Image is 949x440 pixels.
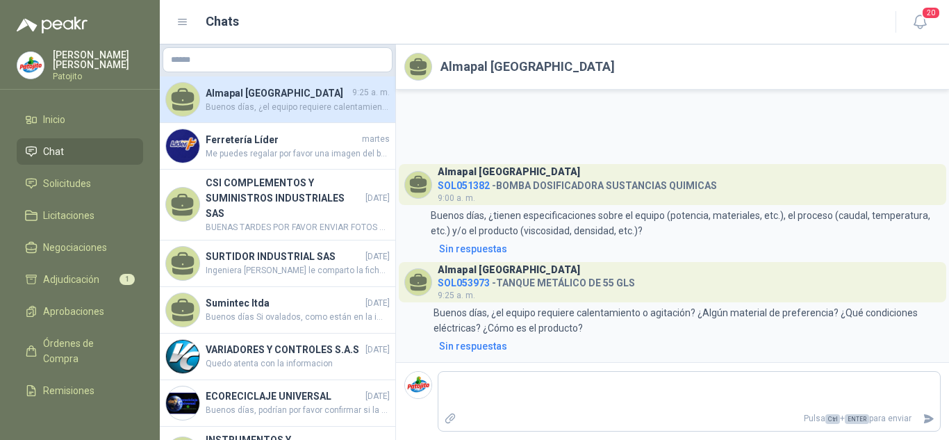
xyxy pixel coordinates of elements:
img: Company Logo [166,386,199,420]
img: Company Logo [166,340,199,373]
span: Ingeniera [PERSON_NAME] le comparto la ficha técnica de la caja reductora [206,264,390,277]
h4: VARIADORES Y CONTROLES S.A.S [206,342,363,357]
h2: Almapal [GEOGRAPHIC_DATA] [440,57,615,76]
a: Sin respuestas [436,339,941,354]
a: Negociaciones [17,234,143,261]
img: Company Logo [166,129,199,163]
a: Adjudicación1 [17,266,143,293]
a: Aprobaciones [17,298,143,325]
h3: Almapal [GEOGRAPHIC_DATA] [438,266,580,274]
a: Almapal [GEOGRAPHIC_DATA]9:25 a. m.Buenos días, ¿el equipo requiere calentamiento o agitación? ¿A... [160,76,395,123]
span: [DATE] [365,297,390,310]
span: SOL053973 [438,277,490,288]
span: Inicio [43,112,65,127]
p: Patojito [53,72,143,81]
span: Adjudicación [43,272,99,287]
a: Remisiones [17,377,143,404]
span: SOL051382 [438,180,490,191]
h4: - BOMBA DOSIFICADORA SUSTANCIAS QUIMICAS [438,177,717,190]
h4: CSI COMPLEMENTOS Y SUMINISTROS INDUSTRIALES SAS [206,175,363,221]
img: Company Logo [405,372,431,398]
img: Logo peakr [17,17,88,33]
a: Solicitudes [17,170,143,197]
span: [DATE] [365,250,390,263]
span: [DATE] [365,343,390,357]
h4: ECORECICLAJE UNIVERSAL [206,389,363,404]
span: Licitaciones [43,208,94,223]
h3: Almapal [GEOGRAPHIC_DATA] [438,168,580,176]
a: SURTIDOR INDUSTRIAL SAS[DATE]Ingeniera [PERSON_NAME] le comparto la ficha técnica de la caja redu... [160,241,395,287]
div: Sin respuestas [439,339,507,354]
span: martes [362,133,390,146]
h4: - TANQUE METÁLICO DE 55 GLS [438,274,635,287]
span: Aprobaciones [43,304,104,319]
a: Inicio [17,106,143,133]
span: 9:00 a. m. [438,193,475,203]
h1: Chats [206,12,239,31]
span: Negociaciones [43,240,107,255]
a: CSI COMPLEMENTOS Y SUMINISTROS INDUSTRIALES SAS[DATE]BUENAS TARDES POR FAVOR ENVIAR FOTOS DE LA P... [160,170,395,241]
a: Company LogoECORECICLAJE UNIVERSAL[DATE]Buenos días, podrían por favor confirmar si la caneca es ... [160,380,395,427]
p: Buenos días, ¿el equipo requiere calentamiento o agitación? ¿Algún material de preferencia? ¿Qué ... [434,305,941,336]
a: Órdenes de Compra [17,330,143,372]
p: [PERSON_NAME] [PERSON_NAME] [53,50,143,70]
img: Company Logo [17,52,44,79]
span: Chat [43,144,64,159]
span: ENTER [845,414,869,424]
button: 20 [907,10,932,35]
a: Sin respuestas [436,241,941,256]
span: 20 [921,6,941,19]
button: Enviar [917,407,940,431]
span: [DATE] [365,390,390,403]
span: 9:25 a. m. [438,291,475,300]
span: Solicitudes [43,176,91,191]
span: Buenos días, podrían por favor confirmar si la caneca es de 55 galones y no 50 litros? [206,404,390,417]
a: Company LogoFerretería LídermartesMe puedes regalar por favor una imagen del balde que nos esta o... [160,123,395,170]
h4: SURTIDOR INDUSTRIAL SAS [206,249,363,264]
span: [DATE] [365,192,390,205]
span: Ctrl [825,414,840,424]
span: Quedo atenta con la informacion [206,357,390,370]
h4: Almapal [GEOGRAPHIC_DATA] [206,85,349,101]
a: Licitaciones [17,202,143,229]
span: Buenos días, ¿el equipo requiere calentamiento o agitación? ¿Algún material de preferencia? ¿Qué ... [206,101,390,114]
label: Adjuntar archivos [438,407,462,431]
span: Remisiones [43,383,94,398]
span: 1 [119,274,135,285]
h4: Ferretería Líder [206,132,359,147]
div: Sin respuestas [439,241,507,256]
a: Chat [17,138,143,165]
span: Órdenes de Compra [43,336,130,366]
p: Buenos días, ¿tienen especificaciones sobre el equipo (potencia, materiales, etc.), el proceso (c... [431,208,941,238]
h4: Sumintec ltda [206,295,363,311]
a: Sumintec ltda[DATE]Buenos días Si ovalados, como están en la imagen [160,287,395,334]
p: Pulsa + para enviar [462,407,918,431]
span: Me puedes regalar por favor una imagen del balde que nos esta ofreciendo [206,147,390,161]
span: Buenos días Si ovalados, como están en la imagen [206,311,390,324]
a: Company LogoVARIADORES Y CONTROLES S.A.S[DATE]Quedo atenta con la informacion [160,334,395,380]
span: BUENAS TARDES POR FAVOR ENVIAR FOTOS DE LA PLACA DEL MOTOREDUCTOR CORRESPONDIENTE A LA SOL054695,... [206,221,390,234]
span: 9:25 a. m. [352,86,390,99]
